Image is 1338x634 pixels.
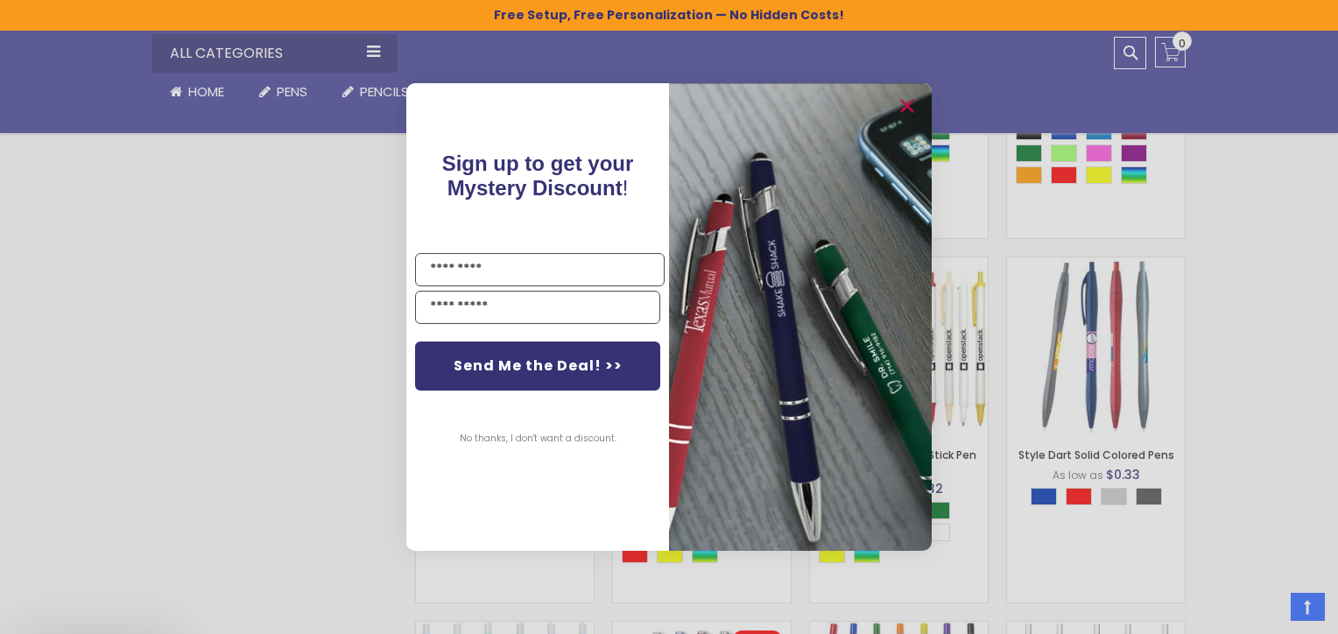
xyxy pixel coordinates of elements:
[442,151,634,200] span: !
[893,92,921,120] button: Close dialog
[451,417,625,461] button: No thanks, I don't want a discount.
[442,151,634,200] span: Sign up to get your Mystery Discount
[415,342,660,391] button: Send Me the Deal! >>
[669,83,932,550] img: pop-up-image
